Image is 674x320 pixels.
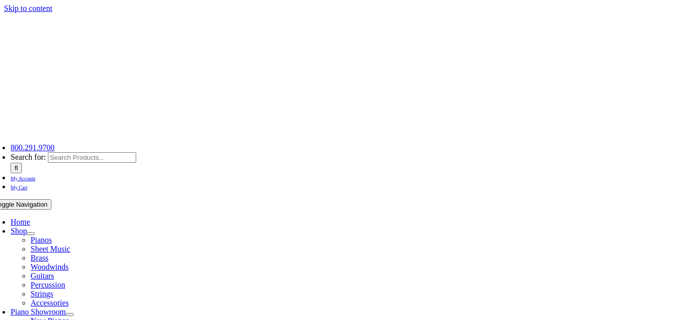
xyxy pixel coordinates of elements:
[30,245,70,253] a: Sheet Music
[10,163,22,173] input: Search
[4,4,52,12] a: Skip to content
[30,272,54,280] a: Guitars
[30,254,48,262] a: Brass
[30,236,52,244] a: Pianos
[10,176,35,181] span: My Account
[10,173,35,182] a: My Account
[30,290,53,298] a: Strings
[10,185,27,190] span: My Cart
[10,218,30,226] a: Home
[27,232,35,235] button: Open submenu of Shop
[10,182,27,191] a: My Cart
[48,152,136,163] input: Search Products...
[66,313,74,316] button: Open submenu of Piano Showroom
[30,299,68,307] a: Accessories
[10,153,46,161] span: Search for:
[10,143,54,152] a: 800.291.9700
[10,227,27,235] a: Shop
[30,263,68,271] a: Woodwinds
[10,308,66,316] a: Piano Showroom
[30,281,65,289] a: Percussion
